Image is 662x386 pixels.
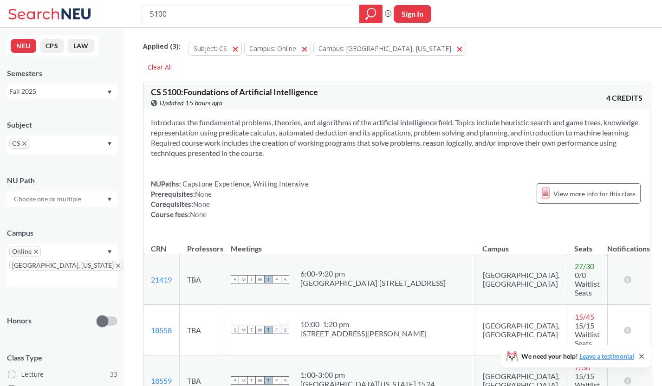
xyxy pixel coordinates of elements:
[365,7,376,20] svg: magnifying glass
[300,329,427,338] div: [STREET_ADDRESS][PERSON_NAME]
[193,200,210,208] span: None
[34,250,38,254] svg: X to remove pill
[575,312,594,321] span: 15 / 45
[475,254,567,305] td: [GEOGRAPHIC_DATA], [GEOGRAPHIC_DATA]
[7,228,117,238] div: Campus
[194,44,227,53] span: Subject: CS
[7,315,32,326] p: Honors
[223,234,475,254] th: Meetings
[110,369,117,380] span: 33
[281,275,289,283] span: S
[151,117,643,158] section: Introduces the fundamental problems, theories, and algorithms of the artificial intelligence fiel...
[273,275,281,283] span: F
[7,84,117,99] div: Fall 2025Dropdown arrow
[607,234,650,254] th: Notifications
[160,98,222,108] span: Updated 15 hours ago
[575,270,600,297] span: 0/0 Waitlist Seats
[231,275,239,283] span: S
[143,41,181,51] span: Applied ( 3 ):
[359,5,383,23] div: magnifying glass
[107,250,112,254] svg: Dropdown arrow
[318,44,451,53] span: Campus: [GEOGRAPHIC_DATA], [US_STATE]
[273,376,281,385] span: F
[567,234,607,254] th: Seats
[9,260,123,271] span: [GEOGRAPHIC_DATA], [US_STATE]X to remove pill
[264,275,273,283] span: T
[575,262,594,270] span: 27 / 30
[7,353,117,363] span: Class Type
[22,142,26,146] svg: X to remove pill
[9,138,29,149] span: CSX to remove pill
[264,376,273,385] span: T
[300,278,446,288] div: [GEOGRAPHIC_DATA] [STREET_ADDRESS]
[151,244,166,254] div: CRN
[247,326,256,334] span: T
[107,90,112,94] svg: Dropdown arrow
[181,180,309,188] span: Capstone Experience, Writing Intensive
[231,326,239,334] span: S
[9,193,87,205] input: Choose one or multiple
[264,326,273,334] span: T
[7,68,117,78] div: Semesters
[606,93,643,103] span: 4 CREDITS
[239,326,247,334] span: M
[188,42,242,56] button: Subject: CS
[575,321,600,347] span: 15/15 Waitlist Seats
[256,376,264,385] span: W
[553,188,636,199] span: View more info for this class
[143,60,176,74] div: Clear All
[249,44,296,53] span: Campus: Online
[180,254,223,305] td: TBA
[8,368,117,380] label: Lecture
[9,86,106,96] div: Fall 2025
[313,42,466,56] button: Campus: [GEOGRAPHIC_DATA], [US_STATE]
[475,305,567,355] td: [GEOGRAPHIC_DATA], [GEOGRAPHIC_DATA]
[11,39,36,53] button: NEU
[256,275,264,283] span: W
[116,264,120,268] svg: X to remove pill
[247,275,256,283] span: T
[231,376,239,385] span: S
[149,6,353,22] input: Class, professor, course number, "phrase"
[300,269,446,278] div: 6:00 - 9:20 pm
[7,120,117,130] div: Subject
[7,135,117,154] div: CSX to remove pillDropdown arrow
[9,246,41,257] span: OnlineX to remove pill
[180,305,223,355] td: TBA
[300,370,435,380] div: 1:00 - 3:00 pm
[107,142,112,146] svg: Dropdown arrow
[180,234,223,254] th: Professors
[244,42,311,56] button: Campus: Online
[7,175,117,186] div: NU Path
[579,352,634,360] a: Leave a testimonial
[256,326,264,334] span: W
[281,376,289,385] span: S
[521,353,634,360] span: We need your help!
[300,320,427,329] div: 10:00 - 1:20 pm
[107,198,112,201] svg: Dropdown arrow
[239,275,247,283] span: M
[195,190,212,198] span: None
[151,87,318,97] span: CS 5100 : Foundations of Artificial Intelligence
[7,191,117,207] div: Dropdown arrow
[247,376,256,385] span: T
[190,210,207,219] span: None
[239,376,247,385] span: M
[151,275,172,284] a: 21419
[151,179,309,219] div: NUPaths: Prerequisites: Corequisites: Course fees:
[68,39,94,53] button: LAW
[7,244,117,287] div: OnlineX to remove pill[GEOGRAPHIC_DATA], [US_STATE]X to remove pillDropdown arrow
[281,326,289,334] span: S
[40,39,64,53] button: CPS
[475,234,567,254] th: Campus
[273,326,281,334] span: F
[394,5,431,23] button: Sign In
[151,326,172,335] a: 18558
[151,376,172,385] a: 18559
